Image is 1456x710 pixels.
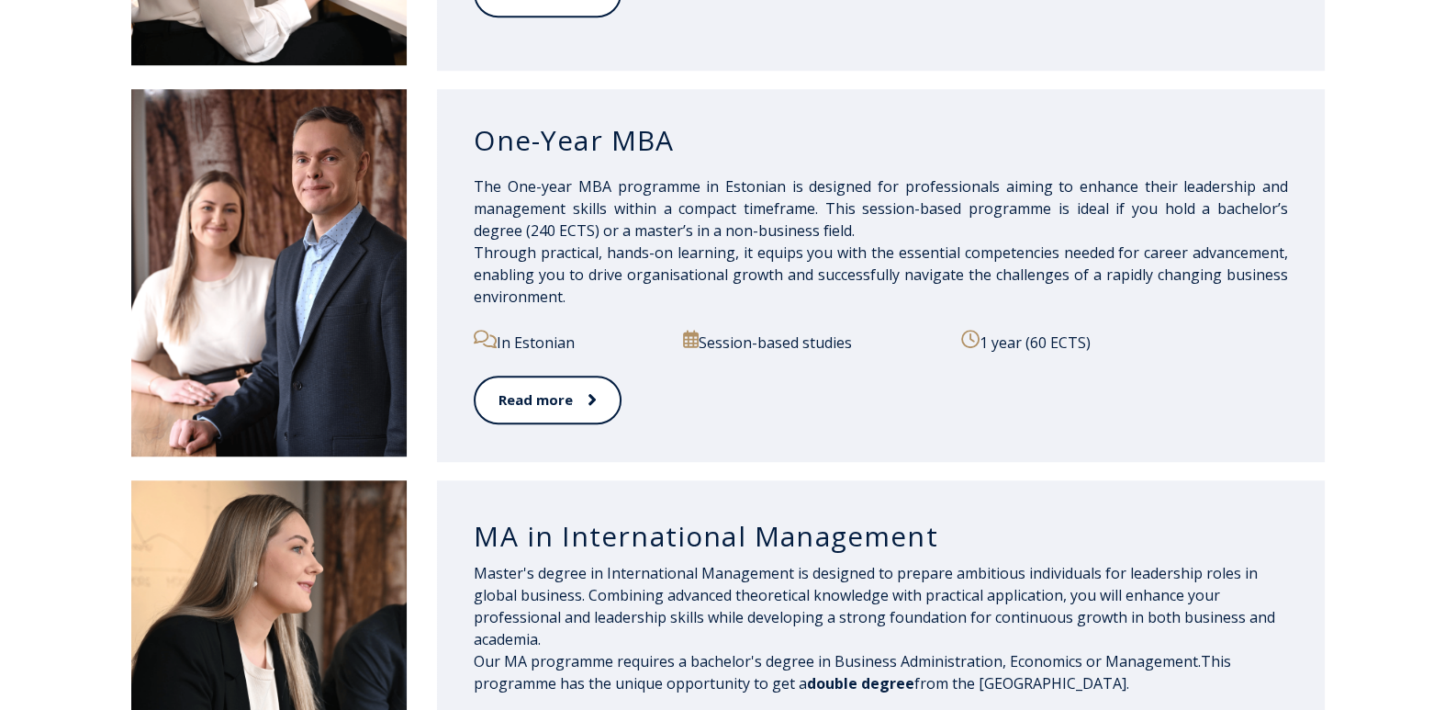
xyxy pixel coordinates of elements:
a: Read more [474,376,622,424]
p: Session-based studies [683,330,940,354]
h3: One-Year MBA [474,123,1288,158]
h3: MA in International Management [474,519,1288,554]
p: 1 year (60 ECTS) [961,330,1288,354]
p: In Estonian [474,330,662,354]
img: DSC_1995 [131,89,407,456]
span: Master's degree in International Management is designed to prepare ambitious individuals for lead... [474,563,1275,649]
p: The One-year MBA programme in Estonian is designed for professionals aiming to enhance their lead... [474,175,1288,308]
span: double degree [807,673,914,693]
span: Our MA programme requires a bachelor's degree in Business Administration, Economics or Management. [474,651,1201,671]
span: This programme has the unique opportunity to get a from the [GEOGRAPHIC_DATA]. [474,651,1231,693]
